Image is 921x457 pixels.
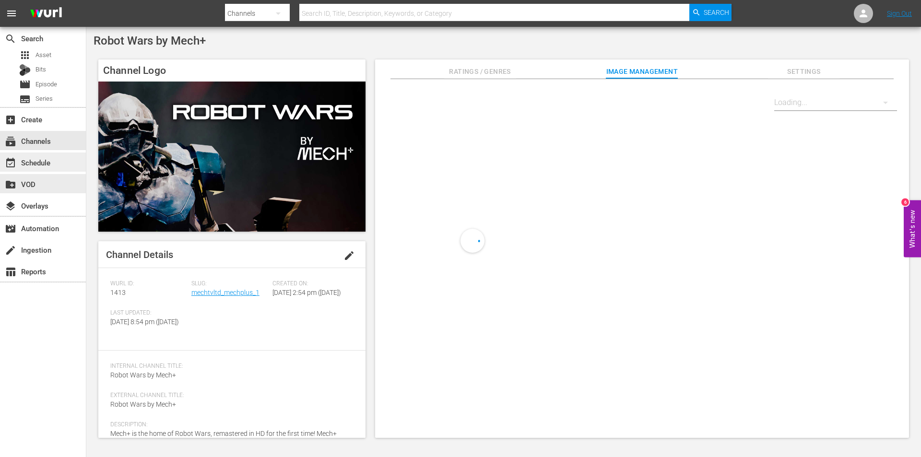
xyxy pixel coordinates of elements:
[19,94,31,105] span: Series
[35,80,57,89] span: Episode
[191,289,260,296] a: mechtvltd_mechplus_1
[106,249,173,260] span: Channel Details
[110,289,126,296] span: 1413
[5,200,16,212] span: Overlays
[272,280,349,288] span: Created On:
[94,34,206,47] span: Robot Wars by Mech+
[19,49,31,61] span: Asset
[23,2,69,25] img: ans4CAIJ8jUAAAAAAAAAAAAAAAAAAAAAAAAgQb4GAAAAAAAAAAAAAAAAAAAAAAAAJMjXAAAAAAAAAAAAAAAAAAAAAAAAgAT5G...
[689,4,732,21] button: Search
[110,400,176,408] span: Robot Wars by Mech+
[5,245,16,256] span: Ingestion
[5,223,16,234] span: Automation
[110,392,349,399] span: External Channel Title:
[110,280,187,288] span: Wurl ID:
[110,421,349,429] span: Description:
[338,244,361,267] button: edit
[606,66,678,78] span: Image Management
[35,65,46,74] span: Bits
[704,4,729,21] span: Search
[5,136,16,147] span: Channels
[98,59,366,82] h4: Channel Logo
[768,66,840,78] span: Settings
[343,250,355,261] span: edit
[35,50,51,60] span: Asset
[444,66,516,78] span: Ratings / Genres
[19,79,31,90] span: Episode
[98,82,366,232] img: Robot Wars by Mech+
[5,33,16,45] span: Search
[6,8,17,19] span: menu
[5,266,16,278] span: Reports
[5,114,16,126] span: Create
[110,309,187,317] span: Last Updated:
[19,64,31,76] div: Bits
[110,371,176,379] span: Robot Wars by Mech+
[272,289,341,296] span: [DATE] 2:54 pm ([DATE])
[110,363,349,370] span: Internal Channel Title:
[35,94,53,104] span: Series
[191,280,268,288] span: Slug:
[110,318,179,326] span: [DATE] 8:54 pm ([DATE])
[901,198,909,206] div: 6
[5,179,16,190] span: VOD
[5,157,16,169] span: Schedule
[904,200,921,257] button: Open Feedback Widget
[887,10,912,17] a: Sign Out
